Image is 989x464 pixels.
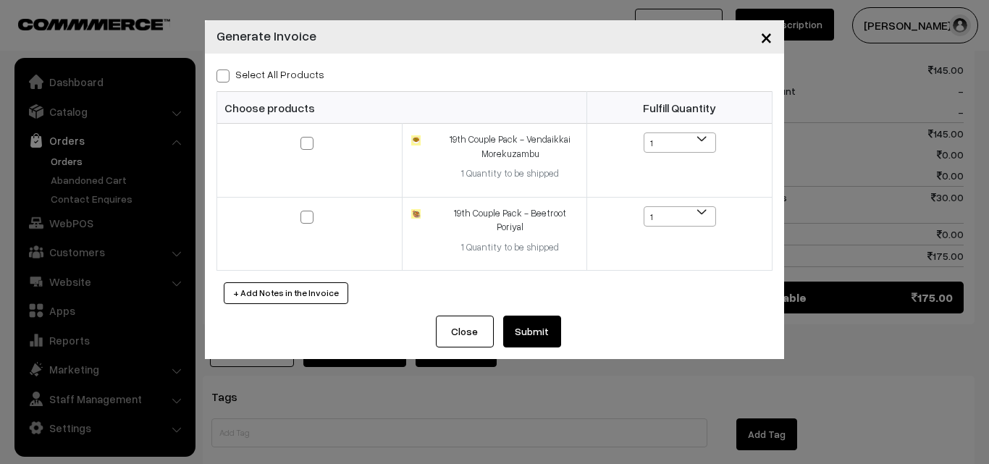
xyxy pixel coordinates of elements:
[442,240,578,255] div: 1 Quantity to be shipped
[216,67,324,82] label: Select all Products
[749,14,784,59] button: Close
[644,207,715,227] span: 1
[436,316,494,347] button: Close
[760,23,773,50] span: ×
[411,135,421,145] img: 17327208005011Sambar.jpg
[644,132,716,153] span: 1
[224,282,348,304] button: + Add Notes in the Invoice
[442,132,578,161] div: 19th Couple Pack - Vendaikkai Morekuzambu
[442,206,578,235] div: 19th Couple Pack - Beetroot Poriyal
[644,133,715,153] span: 1
[442,166,578,181] div: 1 Quantity to be shipped
[217,92,587,124] th: Choose products
[644,206,716,227] span: 1
[216,26,316,46] h4: Generate Invoice
[411,209,421,219] img: 17327208834119Poriyal.jpg
[503,316,561,347] button: Submit
[587,92,773,124] th: Fulfill Quantity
